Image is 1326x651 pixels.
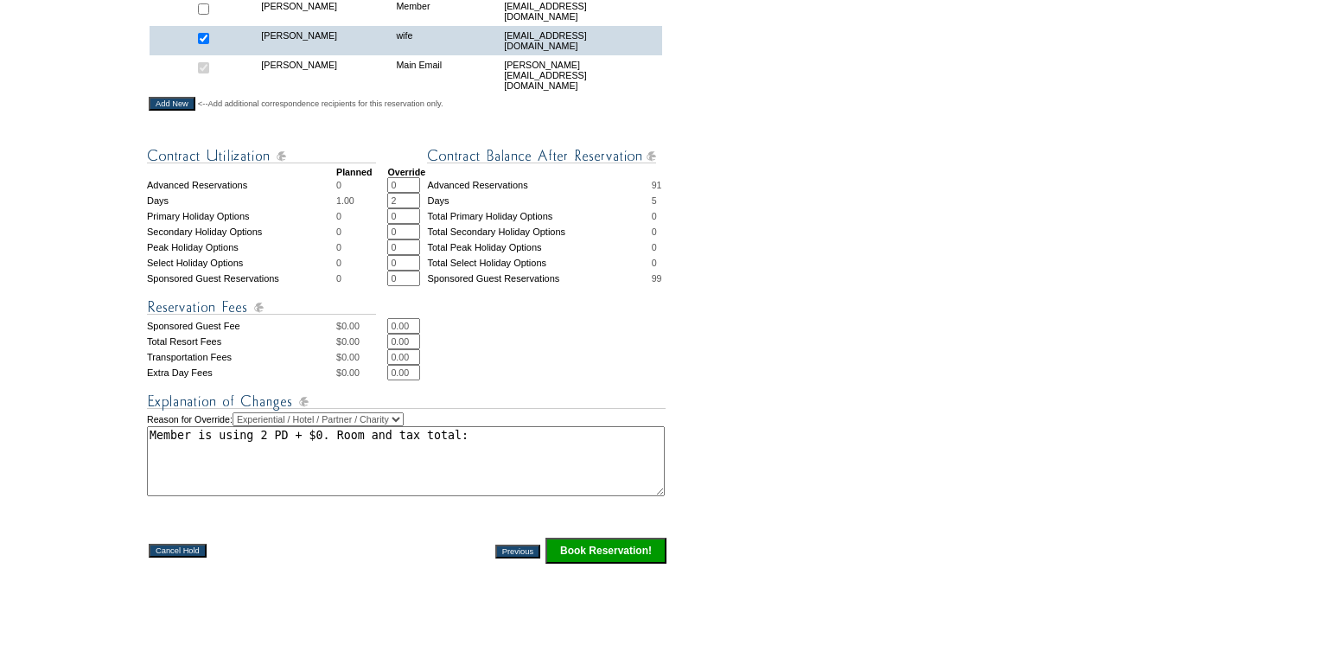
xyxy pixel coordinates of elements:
span: 0 [336,211,341,221]
span: 91 [652,180,662,190]
span: 0 [652,242,657,252]
span: 0 [336,227,341,237]
span: 99 [652,273,662,284]
span: 0 [652,258,657,268]
td: Total Primary Holiday Options [427,208,651,224]
span: 0.00 [341,321,360,331]
span: 0 [652,227,657,237]
td: Sponsored Guest Reservations [147,271,336,286]
td: Extra Day Fees [147,365,336,380]
td: Total Select Holiday Options [427,255,651,271]
td: Secondary Holiday Options [147,224,336,239]
img: Explanation of Changes [147,391,666,412]
span: 0.00 [341,336,360,347]
span: 0 [336,180,341,190]
td: Sponsored Guest Reservations [427,271,651,286]
td: wife [392,26,500,55]
td: $ [336,334,387,349]
td: Total Secondary Holiday Options [427,224,651,239]
span: 0 [336,273,341,284]
td: Main Email [392,55,500,95]
td: [EMAIL_ADDRESS][DOMAIN_NAME] [500,26,661,55]
span: 0 [336,242,341,252]
img: Reservation Fees [147,297,376,318]
td: Primary Holiday Options [147,208,336,224]
td: Select Holiday Options [147,255,336,271]
td: Transportation Fees [147,349,336,365]
span: 0 [652,211,657,221]
td: Reason for Override: [147,412,668,496]
img: Contract Utilization [147,145,376,167]
td: Advanced Reservations [147,177,336,193]
td: Advanced Reservations [427,177,651,193]
input: Cancel Hold [149,544,207,558]
td: Sponsored Guest Fee [147,318,336,334]
strong: Planned [336,167,372,177]
td: $ [336,349,387,365]
span: 1.00 [336,195,354,206]
input: Click this button to finalize your reservation. [545,538,666,564]
td: [PERSON_NAME][EMAIL_ADDRESS][DOMAIN_NAME] [500,55,661,95]
strong: Override [387,167,425,177]
span: 0 [336,258,341,268]
span: <--Add additional correspondence recipients for this reservation only. [198,99,443,109]
td: $ [336,365,387,380]
span: 5 [652,195,657,206]
span: 0.00 [341,352,360,362]
input: Previous [495,545,540,558]
td: Peak Holiday Options [147,239,336,255]
td: Days [147,193,336,208]
td: [PERSON_NAME] [257,26,392,55]
td: Days [427,193,651,208]
td: [PERSON_NAME] [257,55,392,95]
td: $ [336,318,387,334]
span: 0.00 [341,367,360,378]
input: Add New [149,97,195,111]
img: Contract Balance After Reservation [427,145,656,167]
td: Total Resort Fees [147,334,336,349]
td: Total Peak Holiday Options [427,239,651,255]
